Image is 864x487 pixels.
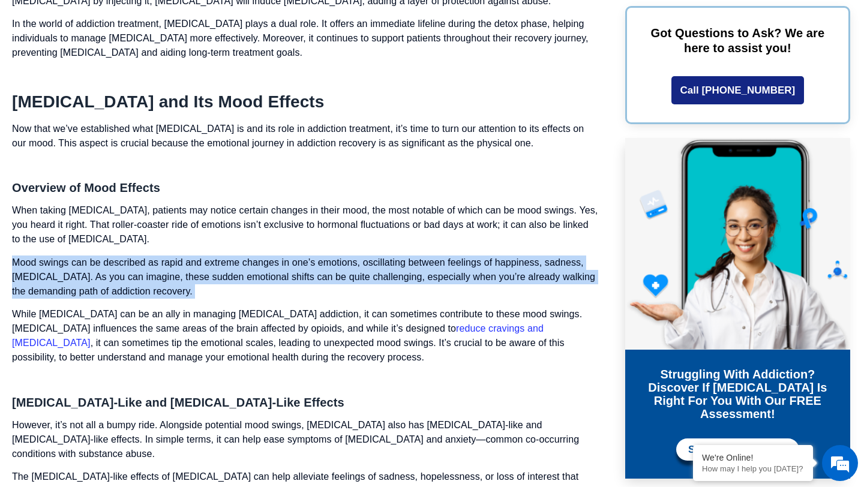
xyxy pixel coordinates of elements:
[6,327,229,369] textarea: Type your message and hit 'Enter'
[671,76,805,104] a: Call [PHONE_NUMBER]
[634,368,841,420] h3: Struggling with addiction? Discover if [MEDICAL_DATA] is right for you with our FREE Assessment!
[12,307,598,365] p: While [MEDICAL_DATA] can be an ally in managing [MEDICAL_DATA] addiction, it can sometimes contri...
[13,62,31,80] div: Navigation go back
[702,453,804,462] div: We're Online!
[702,464,804,473] p: How may I help you today?
[680,85,796,95] span: Call [PHONE_NUMBER]
[676,438,799,461] a: Start Assessment
[12,92,598,112] h2: [MEDICAL_DATA] and Its Mood Effects
[12,255,598,299] p: Mood swings can be described as rapid and extreme changes in one’s emotions, oscillating between ...
[12,182,598,194] h3: Overview of Mood Effects
[197,6,226,35] div: Minimize live chat window
[625,138,850,350] img: Online Suboxone Treatment - Opioid Addiction Treatment using phone
[70,151,166,272] span: We're online!
[80,63,220,79] div: Chat with us now
[12,418,598,461] p: However, it’s not all a bumpy ride. Alongside potential mood swings, [MEDICAL_DATA] also has [MED...
[12,396,598,408] h3: [MEDICAL_DATA]-Like and [MEDICAL_DATA]-Like Effects
[12,122,598,151] p: Now that we’ve established what [MEDICAL_DATA] is and its role in addiction treatment, it’s time ...
[688,444,774,455] span: Start Assessment
[12,17,598,60] p: In the world of addiction treatment, [MEDICAL_DATA] plays a dual role. It offers an immediate lif...
[12,203,598,246] p: When taking [MEDICAL_DATA], patients may notice certain changes in their mood, the most notable o...
[645,26,830,56] p: Got Questions to Ask? We are here to assist you!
